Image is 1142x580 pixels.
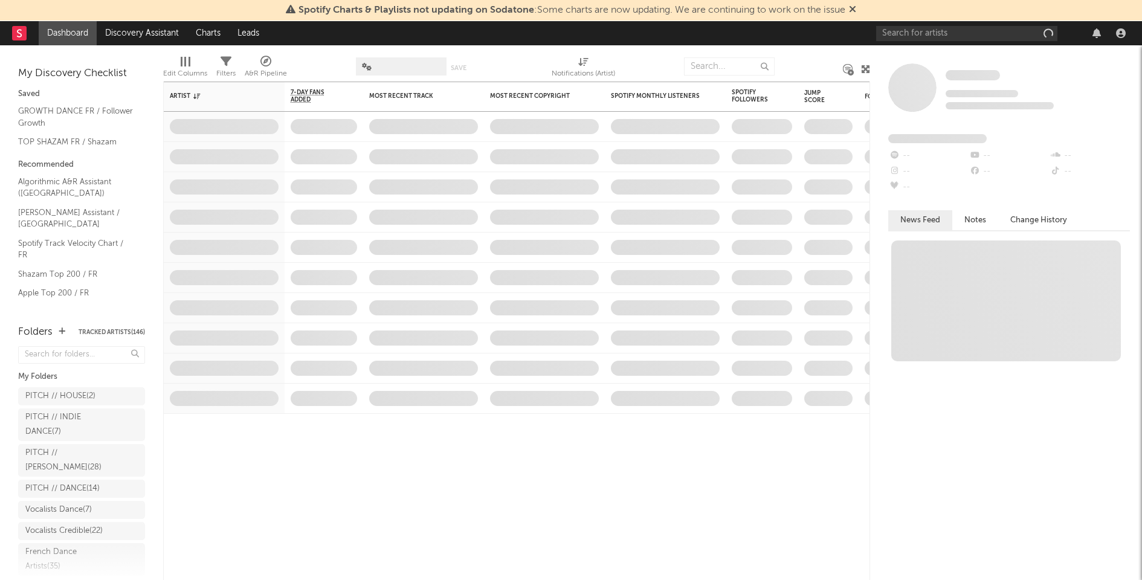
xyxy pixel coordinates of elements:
[298,5,534,15] span: Spotify Charts & Playlists not updating on Sodatone
[18,325,53,340] div: Folders
[18,346,145,364] input: Search for folders...
[969,164,1049,179] div: --
[952,210,998,230] button: Notes
[18,105,133,129] a: GROWTH DANCE FR / Follower Growth
[451,65,466,71] button: Save
[849,5,856,15] span: Dismiss
[25,482,100,496] div: PITCH // DANCE ( 14 )
[946,70,1000,80] span: Some Artist
[39,21,97,45] a: Dashboard
[229,21,268,45] a: Leads
[998,210,1079,230] button: Change History
[804,89,834,104] div: Jump Score
[18,175,133,200] a: Algorithmic A&R Assistant ([GEOGRAPHIC_DATA])
[245,66,287,81] div: A&R Pipeline
[18,480,145,498] a: PITCH // DANCE(14)
[18,237,133,262] a: Spotify Track Velocity Chart / FR
[1050,164,1130,179] div: --
[969,148,1049,164] div: --
[18,370,145,384] div: My Folders
[18,408,145,441] a: PITCH // INDIE DANCE(7)
[97,21,187,45] a: Discovery Assistant
[946,69,1000,82] a: Some Artist
[865,93,955,100] div: Folders
[187,21,229,45] a: Charts
[876,26,1057,41] input: Search for artists
[245,51,287,86] div: A&R Pipeline
[888,164,969,179] div: --
[888,148,969,164] div: --
[298,5,845,15] span: : Some charts are now updating. We are continuing to work on the issue
[18,268,133,281] a: Shazam Top 200 / FR
[18,206,133,231] a: [PERSON_NAME] Assistant / [GEOGRAPHIC_DATA]
[946,90,1018,97] span: Tracking Since: [DATE]
[1050,148,1130,164] div: --
[888,179,969,195] div: --
[25,503,92,517] div: Vocalists Dance ( 7 )
[18,286,133,300] a: Apple Top 200 / FR
[732,89,774,103] div: Spotify Followers
[369,92,460,100] div: Most Recent Track
[25,545,111,574] div: French Dance Artists ( 35 )
[18,66,145,81] div: My Discovery Checklist
[888,134,987,143] span: Fans Added by Platform
[25,389,95,404] div: PITCH // HOUSE ( 2 )
[18,158,145,172] div: Recommended
[291,89,339,103] span: 7-Day Fans Added
[888,210,952,230] button: News Feed
[170,92,260,100] div: Artist
[552,51,615,86] div: Notifications (Artist)
[18,444,145,477] a: PITCH // [PERSON_NAME](28)
[946,102,1054,109] span: 0 fans last week
[163,51,207,86] div: Edit Columns
[25,524,103,538] div: Vocalists Credible ( 22 )
[79,329,145,335] button: Tracked Artists(146)
[216,51,236,86] div: Filters
[25,446,111,475] div: PITCH // [PERSON_NAME] ( 28 )
[18,135,133,149] a: TOP SHAZAM FR / Shazam
[18,501,145,519] a: Vocalists Dance(7)
[25,410,111,439] div: PITCH // INDIE DANCE ( 7 )
[490,92,581,100] div: Most Recent Copyright
[18,87,145,101] div: Saved
[611,92,702,100] div: Spotify Monthly Listeners
[18,543,145,576] a: French Dance Artists(35)
[216,66,236,81] div: Filters
[552,66,615,81] div: Notifications (Artist)
[18,387,145,405] a: PITCH // HOUSE(2)
[684,57,775,76] input: Search...
[18,522,145,540] a: Vocalists Credible(22)
[163,66,207,81] div: Edit Columns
